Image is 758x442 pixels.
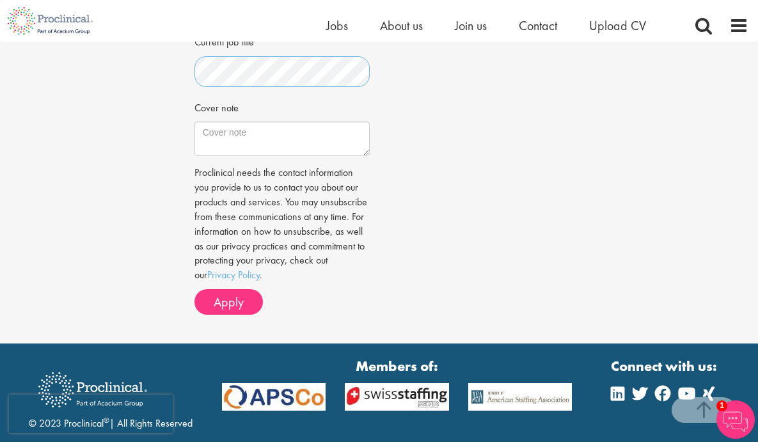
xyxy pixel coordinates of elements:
[29,363,157,416] img: Proclinical Recruitment
[9,395,173,433] iframe: reCAPTCHA
[207,268,260,281] a: Privacy Policy
[519,17,557,34] a: Contact
[455,17,487,34] a: Join us
[212,383,335,411] img: APSCo
[459,383,581,411] img: APSCo
[589,17,646,34] a: Upload CV
[716,400,755,439] img: Chatbot
[194,166,370,283] p: Proclinical needs the contact information you provide to us to contact you about our products and...
[380,17,423,34] a: About us
[222,356,572,376] strong: Members of:
[335,383,458,411] img: APSCo
[716,400,727,411] span: 1
[29,363,193,431] div: © 2023 Proclinical | All Rights Reserved
[194,97,239,116] label: Cover note
[326,17,348,34] a: Jobs
[611,356,720,376] strong: Connect with us:
[194,289,263,315] button: Apply
[214,294,244,310] span: Apply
